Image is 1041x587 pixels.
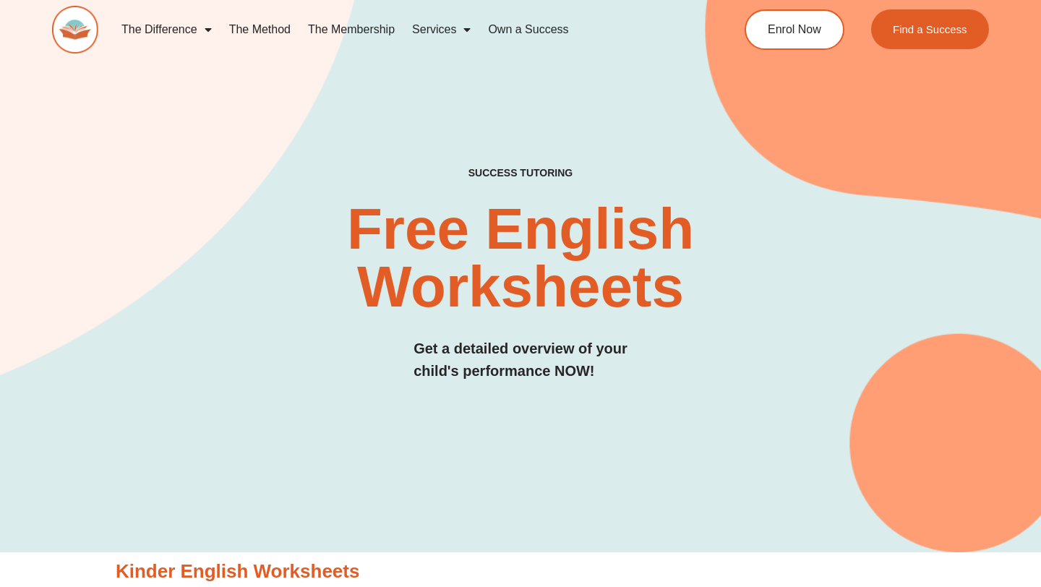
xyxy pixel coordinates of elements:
[220,13,299,46] a: The Method
[116,560,925,584] h3: Kinder English Worksheets
[871,9,989,49] a: Find a Success
[893,24,967,35] span: Find a Success
[414,338,627,382] h3: Get a detailed overview of your child's performance NOW!
[113,13,220,46] a: The Difference
[479,13,577,46] a: Own a Success
[299,13,403,46] a: The Membership
[382,167,659,179] h4: SUCCESS TUTORING​
[403,13,479,46] a: Services
[745,9,844,50] a: Enrol Now
[113,13,691,46] nav: Menu
[768,24,821,35] span: Enrol Now
[211,200,829,316] h2: Free English Worksheets​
